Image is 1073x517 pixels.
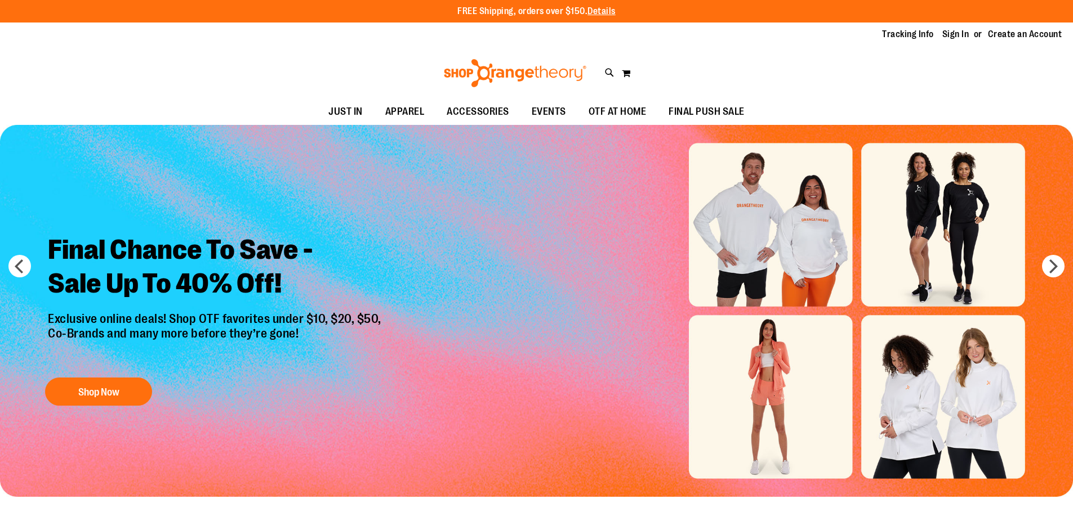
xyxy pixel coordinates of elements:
a: ACCESSORIES [435,99,520,125]
button: next [1042,255,1065,277]
span: OTF AT HOME [589,99,647,124]
span: APPAREL [385,99,425,124]
span: JUST IN [328,99,363,124]
a: EVENTS [520,99,577,125]
a: Create an Account [988,28,1062,41]
h2: Final Chance To Save - Sale Up To 40% Off! [39,224,393,312]
a: OTF AT HOME [577,99,658,125]
p: FREE Shipping, orders over $150. [457,5,616,18]
a: Sign In [942,28,969,41]
span: EVENTS [532,99,566,124]
span: FINAL PUSH SALE [669,99,745,124]
a: Details [587,6,616,16]
a: Tracking Info [882,28,934,41]
button: prev [8,255,31,277]
a: JUST IN [317,99,374,125]
p: Exclusive online deals! Shop OTF favorites under $10, $20, $50, Co-Brands and many more before th... [39,312,393,367]
a: FINAL PUSH SALE [657,99,756,125]
span: ACCESSORIES [447,99,509,124]
a: APPAREL [374,99,436,125]
img: Shop Orangetheory [442,59,588,87]
button: Shop Now [45,377,152,406]
a: Final Chance To Save -Sale Up To 40% Off! Exclusive online deals! Shop OTF favorites under $10, $... [39,224,393,412]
